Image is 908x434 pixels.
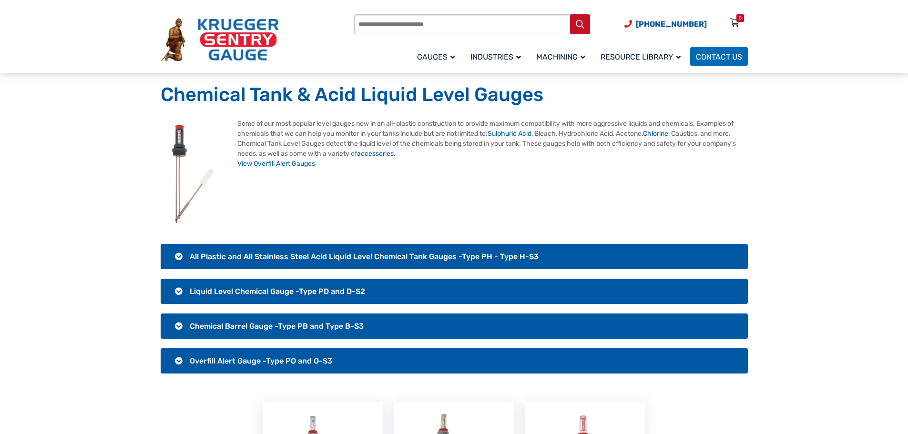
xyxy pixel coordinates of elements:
a: Chlorine [643,130,668,138]
div: 0 [739,14,742,22]
a: Contact Us [690,47,748,66]
span: Chemical Barrel Gauge -Type PB and Type B-S3 [190,322,364,331]
a: Phone Number (920) 434-8860 [624,18,707,30]
img: Hot Rolled Steel Grades [161,119,226,229]
a: Gauges [411,45,465,68]
span: Liquid Level Chemical Gauge -Type PD and D-S2 [190,287,365,296]
img: Krueger Sentry Gauge [161,18,279,62]
a: accessories [357,150,394,158]
a: Machining [531,45,595,68]
p: Some of our most popular level gauges now in an all-plastic construction to provide maximum compa... [161,119,748,169]
a: Sulphuric Acid [488,130,531,138]
span: Gauges [417,52,455,61]
a: View Overfill Alert Gauges [237,160,315,168]
span: Machining [536,52,585,61]
a: Industries [465,45,531,68]
span: Resource Library [601,52,681,61]
a: Resource Library [595,45,690,68]
span: All Plastic and All Stainless Steel Acid Liquid Level Chemical Tank Gauges -Type PH - Type H-S3 [190,252,539,261]
span: Overfill Alert Gauge -Type PO and O-S3 [190,356,332,365]
span: Contact Us [696,52,742,61]
span: Industries [470,52,521,61]
span: [PHONE_NUMBER] [636,20,707,29]
h1: Chemical Tank & Acid Liquid Level Gauges [161,83,748,107]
